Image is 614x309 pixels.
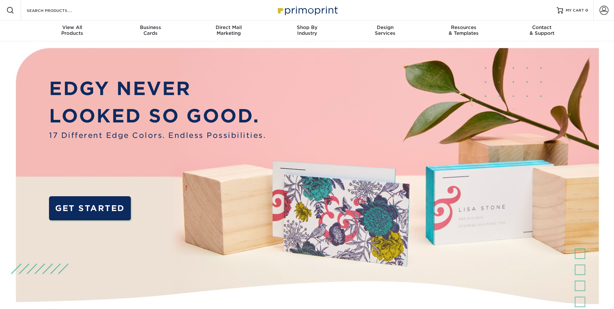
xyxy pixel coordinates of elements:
div: Cards [111,24,190,36]
span: Direct Mail [190,24,268,30]
div: Industry [268,24,346,36]
input: SEARCH PRODUCTS..... [26,6,89,14]
span: Business [111,24,190,30]
a: Direct MailMarketing [190,21,268,41]
span: Design [346,24,424,30]
a: BusinessCards [111,21,190,41]
span: 0 [585,8,588,13]
a: View AllProducts [33,21,112,41]
span: Contact [503,24,581,30]
div: & Templates [424,24,503,36]
span: Shop By [268,24,346,30]
span: View All [33,24,112,30]
div: Products [33,24,112,36]
div: & Support [503,24,581,36]
a: Resources& Templates [424,21,503,41]
span: 17 Different Edge Colors. Endless Possibilities. [49,130,266,141]
p: EDGY NEVER [49,75,266,102]
a: Shop ByIndustry [268,21,346,41]
img: Primoprint [275,3,339,17]
a: GET STARTED [49,196,131,220]
p: LOOKED SO GOOD. [49,102,266,130]
div: Marketing [190,24,268,36]
a: DesignServices [346,21,424,41]
div: Services [346,24,424,36]
a: Contact& Support [503,21,581,41]
span: MY CART [566,8,584,13]
span: Resources [424,24,503,30]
